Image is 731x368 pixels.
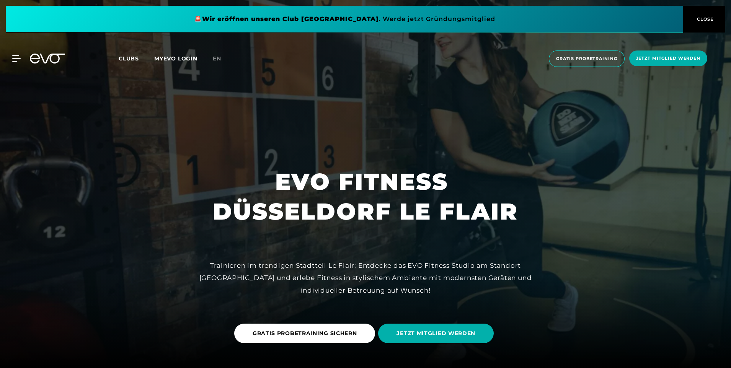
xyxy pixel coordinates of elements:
a: Gratis Probetraining [547,50,627,67]
a: Jetzt Mitglied werden [627,50,710,67]
a: MYEVO LOGIN [154,55,197,62]
span: Gratis Probetraining [556,55,617,62]
a: en [213,54,230,63]
a: GRATIS PROBETRAINING SICHERN [234,318,379,349]
button: CLOSE [683,6,725,33]
a: JETZT MITGLIED WERDEN [378,318,497,349]
span: en [213,55,221,62]
span: GRATIS PROBETRAINING SICHERN [253,329,357,337]
a: Clubs [119,55,154,62]
span: JETZT MITGLIED WERDEN [397,329,475,337]
span: Clubs [119,55,139,62]
h1: EVO FITNESS DÜSSELDORF LE FLAIR [213,167,518,226]
span: CLOSE [695,16,714,23]
span: Jetzt Mitglied werden [636,55,700,62]
div: Trainieren im trendigen Stadtteil Le Flair: Entdecke das EVO Fitness Studio am Standort [GEOGRAPH... [193,259,538,296]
